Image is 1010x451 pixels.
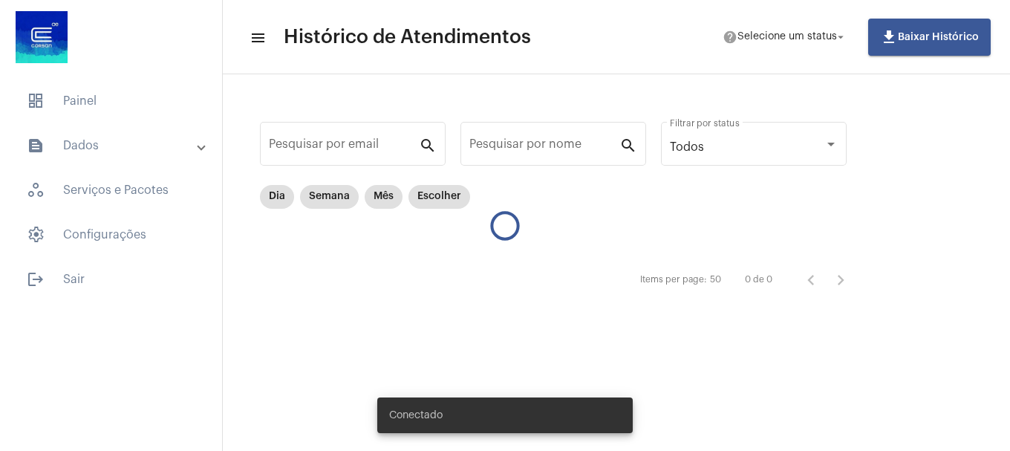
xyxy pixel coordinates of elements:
mat-chip: Dia [260,185,294,209]
mat-icon: file_download [880,28,898,46]
span: Baixar Histórico [880,32,979,42]
mat-expansion-panel-header: sidenav iconDados [9,128,222,163]
span: Sair [15,262,207,297]
div: 50 [710,275,721,285]
mat-chip: Mês [365,185,403,209]
div: Items per page: [640,275,707,285]
input: Pesquisar por nome [469,140,619,154]
mat-chip: Escolher [408,185,470,209]
span: Configurações [15,217,207,253]
input: Pesquisar por email [269,140,419,154]
span: Selecione um status [737,32,837,42]
mat-panel-title: Dados [27,137,198,155]
mat-icon: sidenav icon [27,270,45,288]
mat-icon: arrow_drop_down [834,30,847,44]
button: Página anterior [796,265,826,295]
mat-icon: help [723,30,737,45]
span: sidenav icon [27,181,45,199]
div: 0 de 0 [745,275,772,285]
button: Selecione um status [714,22,856,52]
span: Serviços e Pacotes [15,172,207,208]
mat-chip: Semana [300,185,359,209]
span: Todos [670,141,704,153]
button: Próxima página [826,265,856,295]
span: Conectado [389,408,443,423]
mat-icon: search [419,136,437,154]
img: d4669ae0-8c07-2337-4f67-34b0df7f5ae4.jpeg [12,7,71,67]
mat-icon: sidenav icon [250,29,264,47]
button: Baixar Histórico [868,19,991,56]
mat-icon: sidenav icon [27,137,45,155]
span: Painel [15,83,207,119]
mat-icon: search [619,136,637,154]
span: Histórico de Atendimentos [284,25,531,49]
span: sidenav icon [27,226,45,244]
span: sidenav icon [27,92,45,110]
